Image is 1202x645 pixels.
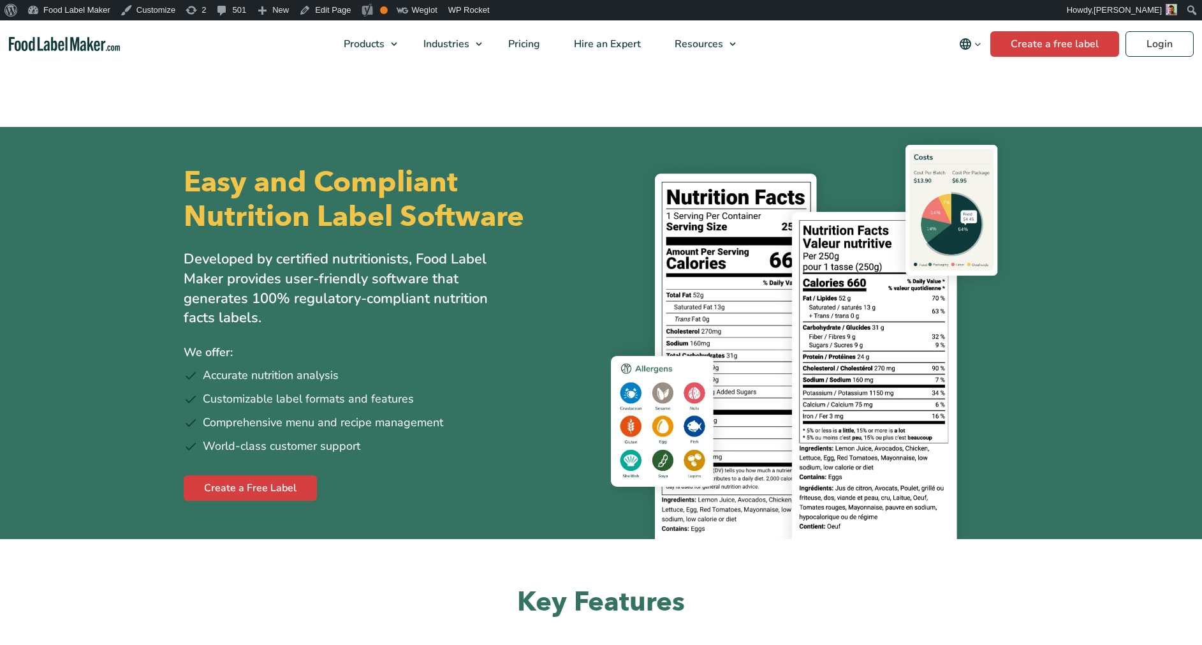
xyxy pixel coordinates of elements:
p: We offer: [184,343,592,362]
a: Food Label Maker homepage [9,37,121,52]
a: Login [1125,31,1194,57]
div: OK [380,6,388,14]
span: Hire an Expert [570,37,642,51]
p: Developed by certified nutritionists, Food Label Maker provides user-friendly software that gener... [184,249,515,328]
span: [PERSON_NAME] [1094,5,1162,15]
a: Industries [407,20,488,68]
span: Industries [420,37,471,51]
span: Products [340,37,386,51]
h1: Easy and Compliant Nutrition Label Software [184,165,590,234]
span: Customizable label formats and features [203,390,414,408]
h2: Key Features [184,585,1019,620]
a: Hire an Expert [557,20,655,68]
span: Accurate nutrition analysis [203,367,339,384]
a: Create a free label [990,31,1119,57]
span: World-class customer support [203,438,360,455]
a: Resources [658,20,742,68]
span: Comprehensive menu and recipe management [203,414,443,431]
a: Products [327,20,404,68]
a: Pricing [492,20,554,68]
span: Resources [671,37,724,51]
a: Create a Free Label [184,475,317,501]
button: Change language [950,31,990,57]
span: Pricing [504,37,541,51]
